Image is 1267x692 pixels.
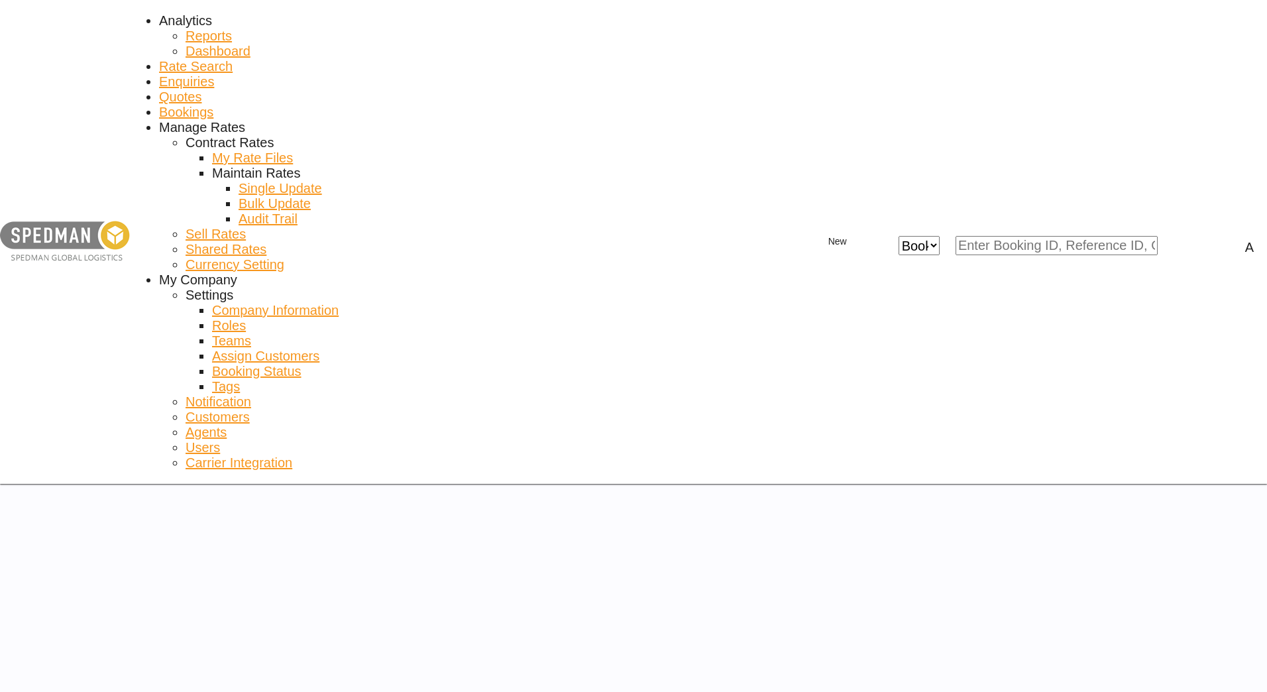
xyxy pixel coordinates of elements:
[186,29,232,44] a: Reports
[212,333,251,348] span: Teams
[212,150,293,165] span: My Rate Files
[186,227,246,242] a: Sell Rates
[239,211,298,226] span: Audit Trail
[159,272,237,288] div: My Company
[186,242,266,257] span: Shared Rates
[186,455,292,471] a: Carrier Integration
[212,303,339,318] a: Company Information
[186,135,274,150] span: Contract Rates
[956,236,1158,255] input: Enter Booking ID, Reference ID, Order ID
[159,89,201,105] a: Quotes
[212,333,251,349] a: Teams
[239,211,298,227] a: Audit Trail
[159,74,214,89] a: Enquiries
[186,425,227,439] span: Agents
[883,237,899,253] md-icon: icon-close
[212,166,300,181] div: Maintain Rates
[186,44,250,58] span: Dashboard
[159,120,245,135] span: Manage Rates
[212,349,319,364] a: Assign Customers
[186,29,232,43] span: Reports
[883,236,899,255] span: icon-close
[159,272,237,287] span: My Company
[847,234,863,250] md-icon: icon-chevron-down
[239,196,311,211] a: Bulk Update
[1203,239,1219,255] span: Help
[186,288,233,302] span: Settings
[159,105,213,120] a: Bookings
[812,234,828,250] md-icon: icon-plus 400-fg
[1158,236,1174,255] span: icon-magnify
[212,349,319,363] span: Assign Customers
[186,425,227,440] a: Agents
[159,13,212,28] span: Analytics
[212,379,240,394] a: Tags
[186,455,292,470] span: Carrier Integration
[159,105,213,119] span: Bookings
[212,166,300,180] span: Maintain Rates
[186,44,250,59] a: Dashboard
[806,229,869,255] button: icon-plus 400-fgNewicon-chevron-down
[1158,238,1174,254] md-icon: icon-magnify
[159,59,233,74] a: Rate Search
[186,440,220,455] a: Users
[212,150,293,166] a: My Rate Files
[186,288,233,303] div: Settings
[1245,240,1254,255] div: A
[812,236,863,247] span: New
[239,181,322,196] a: Single Update
[212,303,339,317] span: Company Information
[186,394,251,410] a: Notification
[186,410,250,425] a: Customers
[212,364,302,379] a: Booking Status
[186,410,250,424] span: Customers
[212,318,246,333] a: Roles
[159,89,201,104] span: Quotes
[186,394,251,409] span: Notification
[239,181,322,196] span: Single Update
[186,257,284,272] a: Currency Setting
[1174,238,1189,254] div: icon-magnify
[940,238,956,254] md-icon: icon-chevron-down
[212,364,302,378] span: Booking Status
[186,227,246,241] span: Sell Rates
[186,242,266,257] a: Shared Rates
